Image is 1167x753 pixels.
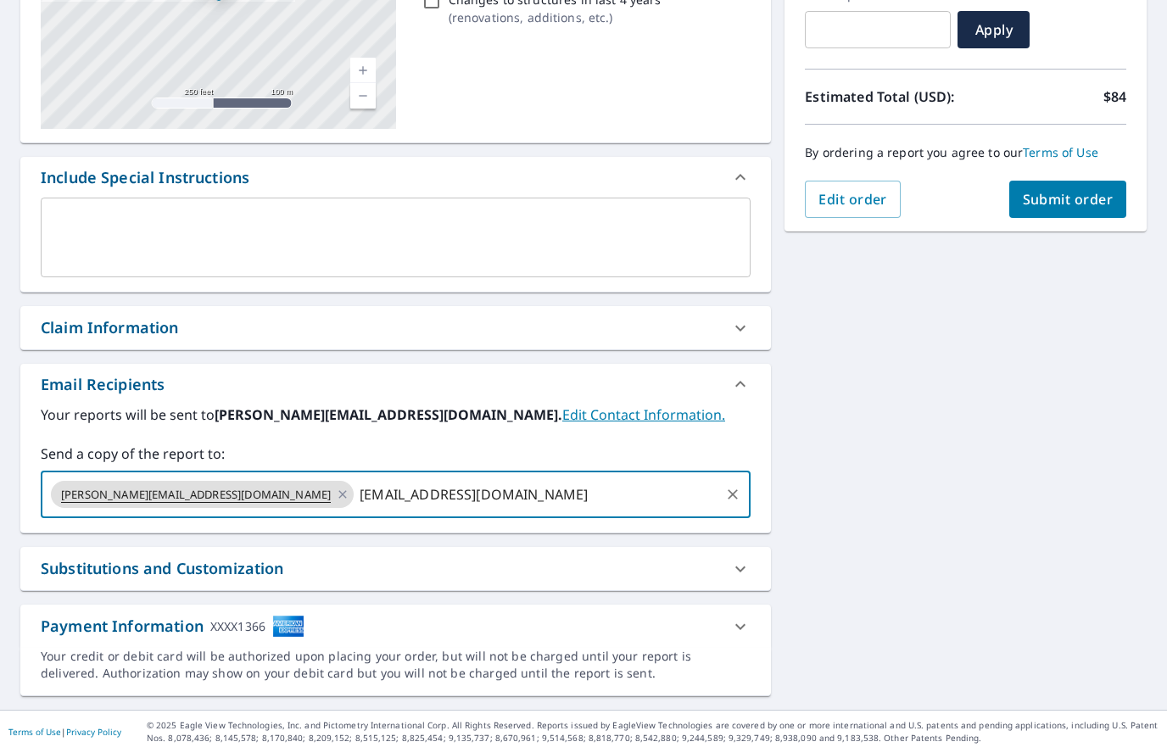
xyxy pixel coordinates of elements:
[1009,181,1127,218] button: Submit order
[272,615,304,638] img: cardImage
[958,11,1030,48] button: Apply
[41,443,751,464] label: Send a copy of the report to:
[41,615,304,638] div: Payment Information
[41,316,179,339] div: Claim Information
[41,557,284,580] div: Substitutions and Customization
[20,547,771,590] div: Substitutions and Customization
[41,373,165,396] div: Email Recipients
[210,615,265,638] div: XXXX1366
[805,181,901,218] button: Edit order
[971,20,1016,39] span: Apply
[562,405,725,424] a: EditContactInfo
[1023,144,1098,160] a: Terms of Use
[350,58,376,83] a: Current Level 17, Zoom In
[721,482,745,506] button: Clear
[41,404,751,425] label: Your reports will be sent to
[20,605,771,648] div: Payment InformationXXXX1366cardImage
[818,190,887,209] span: Edit order
[8,726,61,738] a: Terms of Use
[805,145,1126,160] p: By ordering a report you agree to our
[41,166,249,189] div: Include Special Instructions
[147,719,1159,745] p: © 2025 Eagle View Technologies, Inc. and Pictometry International Corp. All Rights Reserved. Repo...
[8,727,121,737] p: |
[1103,86,1126,107] p: $84
[20,364,771,404] div: Email Recipients
[215,405,562,424] b: [PERSON_NAME][EMAIL_ADDRESS][DOMAIN_NAME].
[805,86,965,107] p: Estimated Total (USD):
[1023,190,1114,209] span: Submit order
[350,83,376,109] a: Current Level 17, Zoom Out
[20,157,771,198] div: Include Special Instructions
[51,481,354,508] div: [PERSON_NAME][EMAIL_ADDRESS][DOMAIN_NAME]
[20,306,771,349] div: Claim Information
[449,8,662,26] p: ( renovations, additions, etc. )
[66,726,121,738] a: Privacy Policy
[41,648,751,682] div: Your credit or debit card will be authorized upon placing your order, but will not be charged unt...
